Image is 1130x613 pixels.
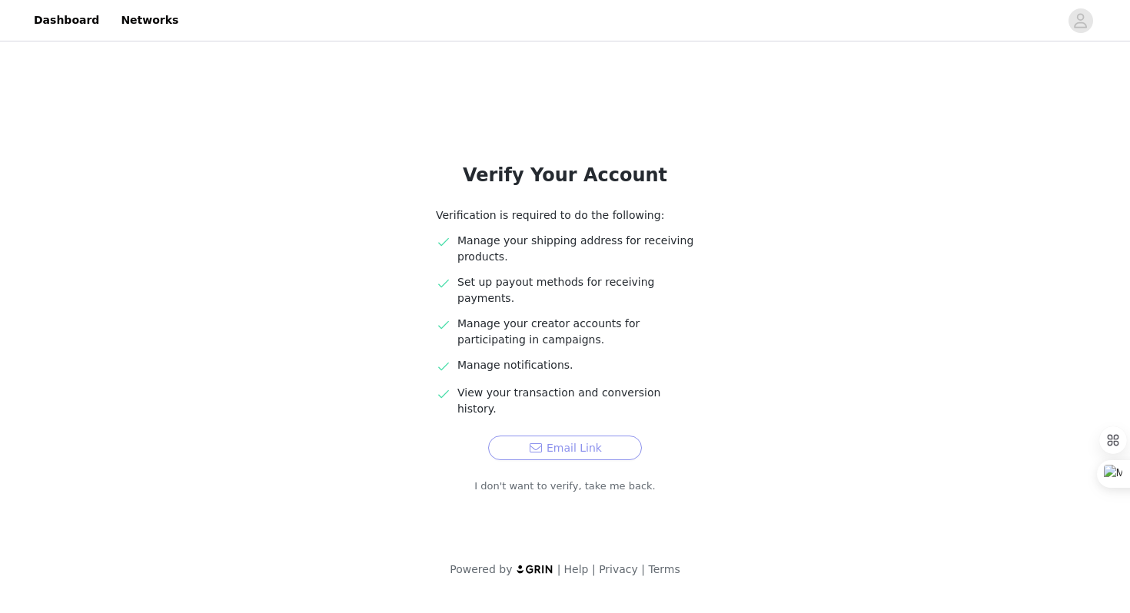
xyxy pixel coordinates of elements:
p: View your transaction and conversion history. [457,385,694,417]
img: logo [516,564,554,574]
a: Dashboard [25,3,108,38]
a: Terms [648,563,680,575]
a: Help [564,563,589,575]
span: Powered by [450,563,512,575]
div: avatar [1073,8,1088,33]
a: Privacy [599,563,638,575]
p: Manage your shipping address for receiving products. [457,233,694,265]
button: Email Link [488,436,642,460]
span: | [592,563,596,575]
p: Verification is required to do the following: [436,207,694,224]
h1: Verify Your Account [399,161,731,189]
span: | [557,563,561,575]
a: I don't want to verify, take me back. [474,479,656,494]
p: Manage notifications. [457,357,694,373]
span: | [641,563,645,575]
p: Set up payout methods for receiving payments. [457,274,694,306]
p: Manage your creator accounts for participating in campaigns. [457,316,694,348]
a: Networks [111,3,188,38]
